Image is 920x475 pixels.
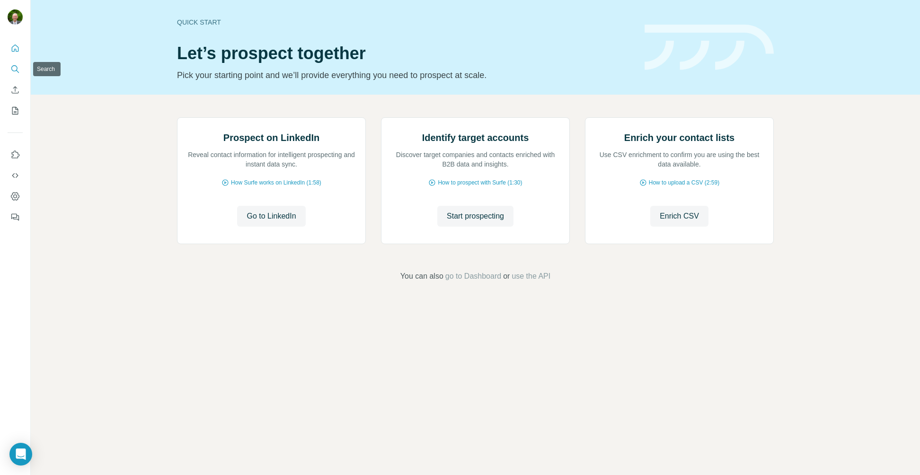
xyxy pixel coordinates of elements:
[503,271,510,282] span: or
[660,211,699,222] span: Enrich CSV
[438,178,522,187] span: How to prospect with Surfe (1:30)
[177,18,633,27] div: Quick start
[437,206,513,227] button: Start prospecting
[649,178,719,187] span: How to upload a CSV (2:59)
[391,150,560,169] p: Discover target companies and contacts enriched with B2B data and insights.
[422,131,529,144] h2: Identify target accounts
[445,271,501,282] button: go to Dashboard
[624,131,734,144] h2: Enrich your contact lists
[187,150,356,169] p: Reveal contact information for intelligent prospecting and instant data sync.
[223,131,319,144] h2: Prospect on LinkedIn
[8,209,23,226] button: Feedback
[447,211,504,222] span: Start prospecting
[8,61,23,78] button: Search
[237,206,305,227] button: Go to LinkedIn
[8,188,23,205] button: Dashboard
[8,146,23,163] button: Use Surfe on LinkedIn
[177,44,633,63] h1: Let’s prospect together
[645,25,774,70] img: banner
[177,69,633,82] p: Pick your starting point and we’ll provide everything you need to prospect at scale.
[8,40,23,57] button: Quick start
[9,443,32,466] div: Open Intercom Messenger
[8,9,23,25] img: Avatar
[595,150,764,169] p: Use CSV enrichment to confirm you are using the best data available.
[231,178,321,187] span: How Surfe works on LinkedIn (1:58)
[512,271,550,282] button: use the API
[650,206,708,227] button: Enrich CSV
[8,167,23,184] button: Use Surfe API
[8,102,23,119] button: My lists
[8,81,23,98] button: Enrich CSV
[400,271,443,282] span: You can also
[247,211,296,222] span: Go to LinkedIn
